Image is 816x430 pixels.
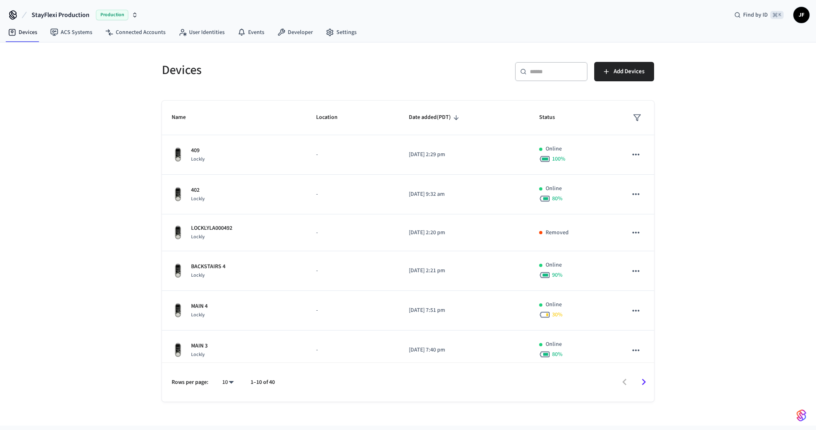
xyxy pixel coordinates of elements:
span: 100 % [552,155,565,163]
p: Online [546,340,562,349]
span: 80 % [552,195,563,203]
span: Lockly [191,233,205,240]
span: Lockly [191,156,205,163]
button: Go to next page [634,373,653,392]
h5: Devices [162,62,403,78]
span: Find by ID [743,11,768,19]
span: Add Devices [614,66,644,77]
p: 1–10 of 40 [251,378,275,387]
p: [DATE] 7:40 pm [409,346,519,354]
p: - [316,306,389,315]
p: [DATE] 9:32 am [409,190,519,199]
a: Devices [2,25,44,40]
p: - [316,267,389,275]
p: Removed [546,229,569,237]
span: Lockly [191,195,205,202]
p: MAIN 4 [191,302,208,311]
p: - [316,150,389,159]
a: ACS Systems [44,25,99,40]
span: Lockly [191,311,205,318]
p: MAIN 3 [191,342,208,350]
p: - [316,229,389,237]
img: SeamLogoGradient.69752ec5.svg [797,409,806,422]
span: JF [794,8,809,22]
span: Location [316,111,348,124]
span: 80 % [552,350,563,358]
span: Status [539,111,565,124]
span: Name [172,111,196,124]
p: Rows per page: [172,378,208,387]
span: StayFlexi Production [32,10,89,20]
p: Online [546,301,562,309]
span: Lockly [191,351,205,358]
p: - [316,346,389,354]
p: [DATE] 2:21 pm [409,267,519,275]
a: User Identities [172,25,231,40]
img: Lockly Vision Lock, Front [172,263,185,278]
p: LOCKLYLA000492 [191,224,232,233]
img: Lockly Vision Lock, Front [172,147,185,162]
div: 10 [218,377,238,388]
span: 90 % [552,271,563,279]
a: Connected Accounts [99,25,172,40]
img: Lockly Vision Lock, Front [172,186,185,202]
p: [DATE] 2:20 pm [409,229,519,237]
p: 402 [191,186,205,195]
img: Lockly Vision Lock, Front [172,303,185,318]
span: ⌘ K [770,11,784,19]
a: Events [231,25,271,40]
p: Online [546,184,562,193]
span: Lockly [191,272,205,279]
button: Add Devices [594,62,654,81]
p: [DATE] 2:29 pm [409,150,519,159]
span: Date added(PDT) [409,111,461,124]
a: Settings [319,25,363,40]
p: Online [546,145,562,153]
img: Lockly Vision Lock, Front [172,342,185,358]
p: [DATE] 7:51 pm [409,306,519,315]
div: Find by ID⌘ K [728,8,790,22]
a: Developer [271,25,319,40]
span: 30 % [552,311,563,319]
p: - [316,190,389,199]
p: Online [546,261,562,269]
img: Lockly Vision Lock, Front [172,225,185,240]
button: JF [793,7,810,23]
p: BACKSTAIRS 4 [191,263,225,271]
p: 409 [191,146,205,155]
span: Production [96,10,128,20]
